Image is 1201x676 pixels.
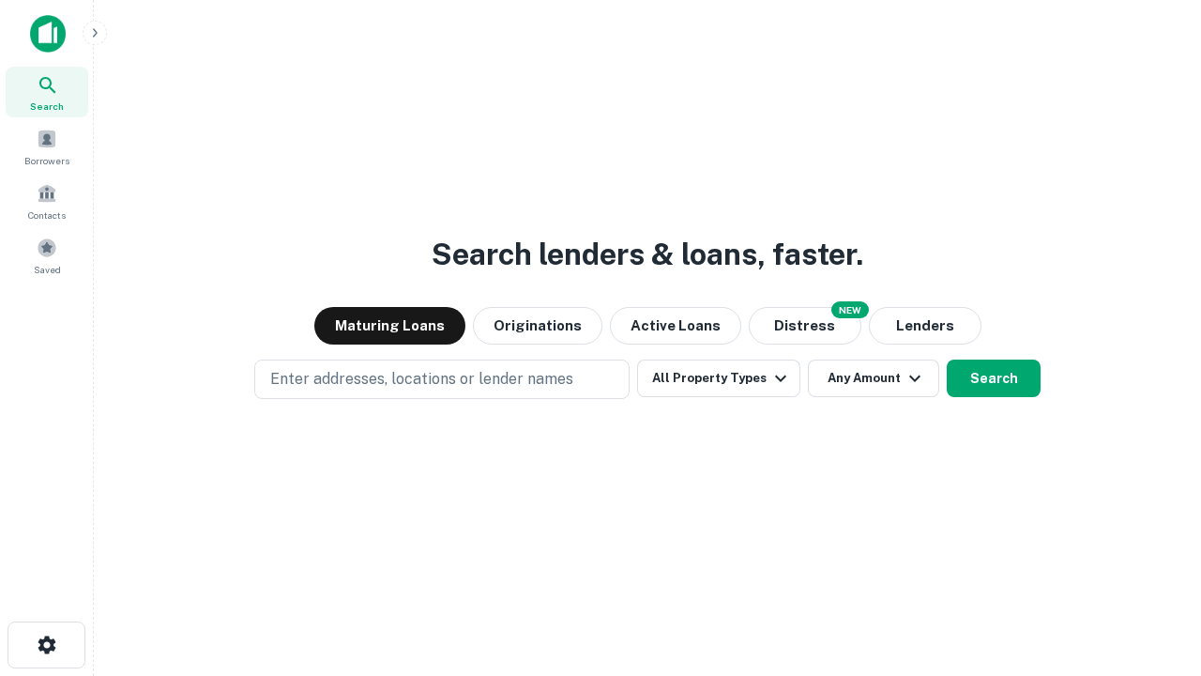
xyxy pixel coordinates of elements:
[314,307,465,345] button: Maturing Loans
[947,360,1041,397] button: Search
[30,15,66,53] img: capitalize-icon.png
[610,307,741,345] button: Active Loans
[473,307,602,345] button: Originations
[24,153,69,168] span: Borrowers
[254,360,630,399] button: Enter addresses, locations or lender names
[6,121,88,172] a: Borrowers
[432,232,863,277] h3: Search lenders & loans, faster.
[637,360,800,397] button: All Property Types
[270,368,573,391] p: Enter addresses, locations or lender names
[6,67,88,117] a: Search
[869,307,981,345] button: Lenders
[34,262,61,277] span: Saved
[1107,526,1201,616] iframe: Chat Widget
[831,301,869,318] div: NEW
[808,360,939,397] button: Any Amount
[749,307,861,345] button: Search distressed loans with lien and other non-mortgage details.
[30,99,64,114] span: Search
[6,230,88,281] a: Saved
[6,176,88,226] a: Contacts
[28,207,66,223] span: Contacts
